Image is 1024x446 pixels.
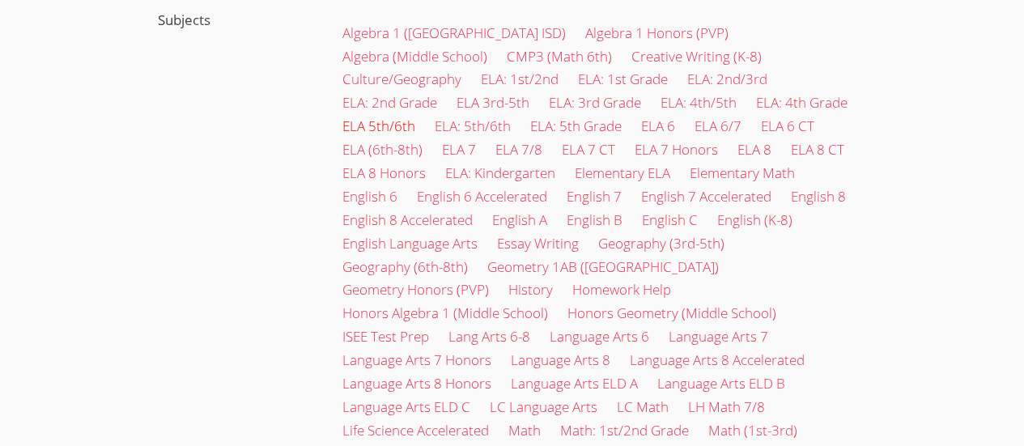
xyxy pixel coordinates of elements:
a: ELA: 1st Grade [578,70,668,88]
a: LC Math [617,397,669,416]
a: ELA 7 Honors [635,140,718,159]
a: English (K-8) [717,210,792,229]
a: Language Arts ELD C [342,397,470,416]
a: ELA 7 [442,140,476,159]
a: Language Arts 6 [550,327,649,346]
a: ELA 7/8 [495,140,542,159]
a: Language Arts 7 Honors [342,350,491,369]
a: English B [567,210,622,229]
a: Algebra (Middle School) [342,47,487,66]
a: ELA 6/7 [695,117,741,135]
a: Lang Arts 6-8 [448,327,530,346]
a: Math: 1st/2nd Grade [560,421,689,440]
a: ELA: 4th/5th [661,93,737,112]
a: Language Arts 8 Accelerated [630,350,805,369]
a: ELA 8 [737,140,771,159]
a: Algebra 1 ([GEOGRAPHIC_DATA] ISD) [342,23,566,42]
a: ELA 7 CT [562,140,615,159]
a: Language Arts 7 [669,327,768,346]
a: ELA: 4th Grade [756,93,848,112]
a: Culture/Geography [342,70,461,88]
a: English A [492,210,547,229]
a: Elementary Math [690,164,795,182]
a: Elementary ELA [575,164,670,182]
a: ELA 8 Honors [342,164,426,182]
a: Language Arts 8 [511,350,610,369]
a: ELA: 2nd Grade [342,93,437,112]
a: CMP3 (Math 6th) [507,47,612,66]
a: English 6 [342,187,397,206]
a: Creative Writing (K-8) [631,47,762,66]
a: Geometry Honors (PVP) [342,280,489,299]
a: English 8 Accelerated [342,210,473,229]
a: ISEE Test Prep [342,327,429,346]
a: Honors Algebra 1 (Middle School) [342,304,548,322]
label: Subjects [158,11,210,29]
a: ELA: 1st/2nd [481,70,559,88]
a: ELA: Kindergarten [445,164,555,182]
a: Language Arts ELD B [657,374,785,393]
a: Math [508,421,541,440]
a: ELA 8 CT [791,140,844,159]
a: History [508,280,553,299]
a: ELA: 5th Grade [530,117,622,135]
a: Language Arts ELD A [511,374,638,393]
a: ELA (6th-8th) [342,140,423,159]
a: English Language Arts [342,234,478,253]
a: Language Arts 8 Honors [342,374,491,393]
a: Homework Help [572,280,671,299]
a: ELA: 5th/6th [435,117,511,135]
a: Geography (6th-8th) [342,257,468,276]
a: ELA: 2nd/3rd [687,70,767,88]
a: Math (1st-3rd) [708,421,797,440]
a: Geography (3rd-5th) [598,234,724,253]
a: LC Language Arts [490,397,597,416]
a: Honors Geometry (Middle School) [567,304,776,322]
a: Essay Writing [497,234,579,253]
a: ELA 5th/6th [342,117,415,135]
a: Algebra 1 Honors (PVP) [585,23,729,42]
a: English 8 [791,187,846,206]
a: English 6 Accelerated [417,187,547,206]
a: ELA 6 CT [761,117,814,135]
a: ELA: 3rd Grade [549,93,641,112]
a: English C [642,210,698,229]
a: Life Science Accelerated [342,421,489,440]
a: ELA 3rd-5th [457,93,529,112]
a: English 7 [567,187,622,206]
a: ELA 6 [641,117,675,135]
a: Geometry 1AB ([GEOGRAPHIC_DATA]) [487,257,719,276]
a: LH Math 7/8 [688,397,765,416]
a: English 7 Accelerated [641,187,771,206]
